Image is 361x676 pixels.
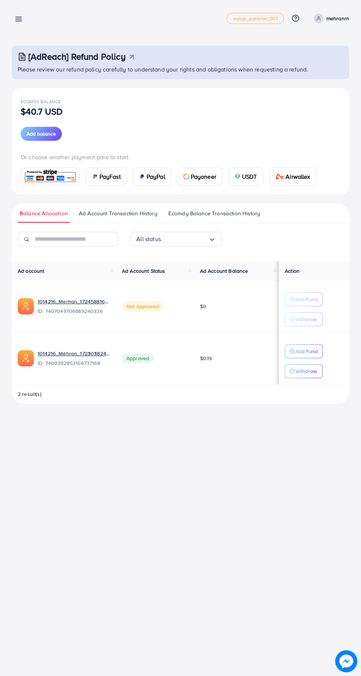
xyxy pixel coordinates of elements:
img: card [276,174,284,180]
p: mehranrn [326,14,349,23]
a: cardAirwallex [269,167,316,186]
button: Add balance [21,127,62,141]
a: cardPayFast [86,167,127,186]
span: Ecomdy Balance Transaction History [168,209,260,217]
p: $40.7 USD [21,107,63,116]
span: Ad Account Transaction History [79,209,157,217]
span: Airwallex [285,172,310,181]
img: ic-ads-acc.e4c84228.svg [18,350,34,366]
img: image [335,650,357,672]
span: PayFast [99,172,121,181]
a: mehranrn [311,14,349,23]
button: Withdraw [285,364,323,378]
span: Approved [122,353,154,363]
span: ID: 7400392853106737168 [38,359,110,367]
p: Add Fund [295,295,318,304]
div: Search for option [130,232,222,247]
span: Ad account [18,267,45,275]
span: ID: 7407049706989240336 [38,307,110,315]
span: Ad Account Status [122,267,165,275]
p: Withdraw [295,315,317,324]
p: Withdraw [295,367,317,376]
button: Withdraw [285,312,323,326]
span: $0.19 [200,355,212,362]
span: Payoneer [191,172,216,181]
a: card [21,167,80,185]
div: <span class='underline'>1014216_Mehran_1723038241071</span></br>7400392853106737168 [38,350,110,367]
span: PayPal [147,172,165,181]
p: Please review our refund policy carefully to understand your rights and obligations when requesti... [18,65,345,74]
a: cardPayPal [133,167,171,186]
a: metap_pakistan_001 [227,13,284,24]
span: All status [136,233,161,245]
img: card [235,174,241,180]
span: Ecomdy Balance [21,98,61,105]
button: Add Fund [285,292,323,306]
a: cardPayoneer [177,167,222,186]
span: Balance Allocation [20,209,68,217]
button: Add Fund [285,344,323,358]
span: Add balance [27,130,56,137]
img: card [183,174,189,180]
a: cardUSDT [228,167,263,186]
a: 1014216_Merhan_1724588164299 [38,298,110,305]
h3: [AdReach] Refund Policy [28,51,126,62]
img: card [92,174,98,180]
span: Not Approved [122,302,164,311]
p: Or choose another payment gate to start [21,153,340,161]
p: Add Fund [295,347,318,356]
img: card [23,168,77,184]
span: USDT [242,172,257,181]
span: $0 [200,303,206,310]
input: Search for option [161,233,208,245]
a: 1014216_Mehran_1723038241071 [38,350,110,357]
span: Action [285,267,299,275]
div: <span class='underline'>1014216_Merhan_1724588164299</span></br>7407049706989240336 [38,298,110,315]
span: Ad Account Balance [200,267,248,275]
img: ic-ads-acc.e4c84228.svg [18,298,34,314]
span: 2 result(s) [18,390,42,398]
img: card [139,174,145,180]
span: metap_pakistan_001 [233,16,278,21]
